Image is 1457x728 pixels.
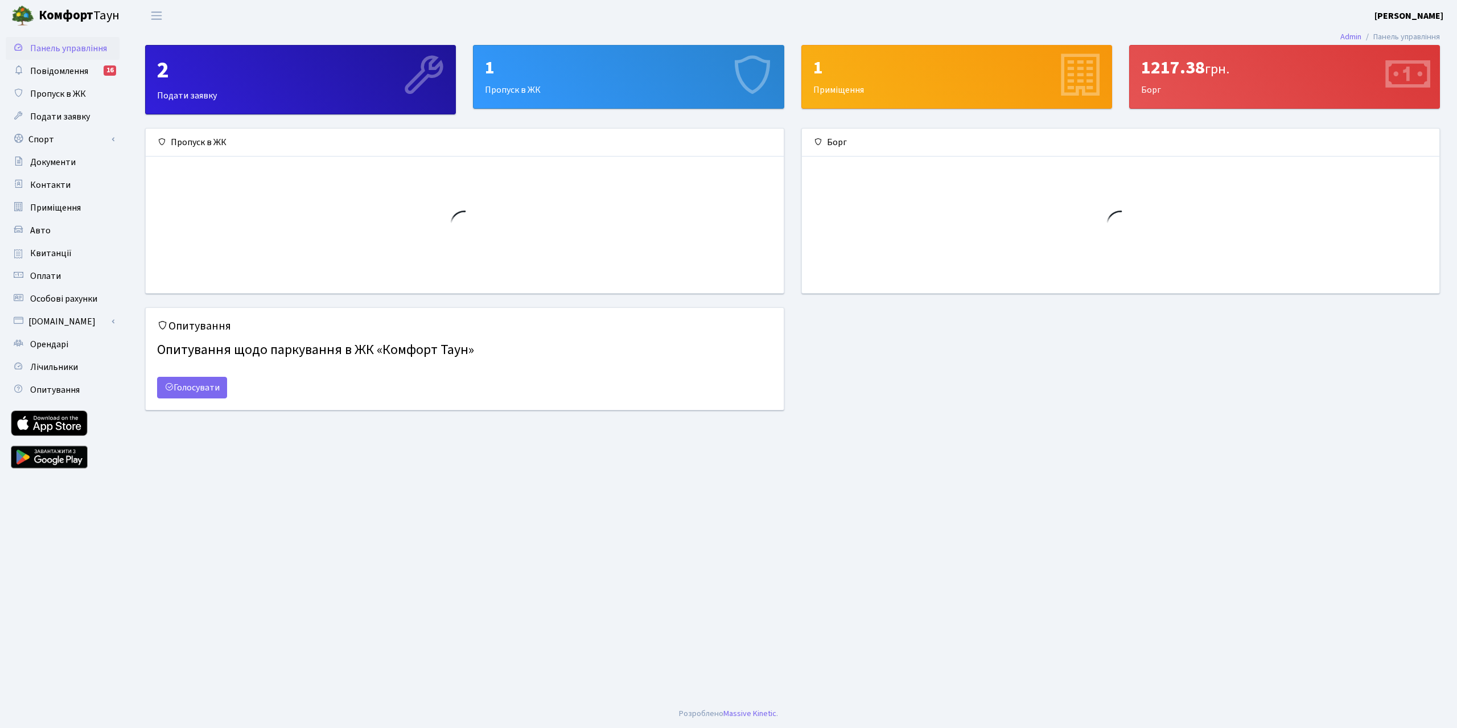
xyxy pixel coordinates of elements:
[802,129,1440,157] div: Борг
[157,338,772,363] h4: Опитування щодо паркування в ЖК «Комфорт Таун»
[802,46,1112,108] div: Приміщення
[6,128,120,151] a: Спорт
[1205,59,1229,79] span: грн.
[146,129,784,157] div: Пропуск в ЖК
[6,37,120,60] a: Панель управління
[1361,31,1440,43] li: Панель управління
[30,179,71,191] span: Контакти
[39,6,93,24] b: Комфорт
[30,293,97,305] span: Особові рахунки
[1141,57,1428,79] div: 1217.38
[6,242,120,265] a: Квитанції
[146,46,455,114] div: Подати заявку
[6,310,120,333] a: [DOMAIN_NAME]
[30,65,88,77] span: Повідомлення
[30,110,90,123] span: Подати заявку
[30,88,86,100] span: Пропуск в ЖК
[474,46,783,108] div: Пропуск в ЖК
[30,42,107,55] span: Панель управління
[30,247,72,260] span: Квитанції
[157,377,227,398] a: Голосувати
[1340,31,1361,43] a: Admin
[1374,9,1443,23] a: [PERSON_NAME]
[679,708,723,719] a: Розроблено
[6,379,120,401] a: Опитування
[6,219,120,242] a: Авто
[30,270,61,282] span: Оплати
[6,333,120,356] a: Орендарі
[157,57,444,84] div: 2
[6,151,120,174] a: Документи
[1323,25,1457,49] nav: breadcrumb
[6,287,120,310] a: Особові рахунки
[813,57,1100,79] div: 1
[679,708,778,720] div: .
[11,5,34,27] img: logo.png
[39,6,120,26] span: Таун
[30,156,76,168] span: Документи
[142,6,171,25] button: Переключити навігацію
[30,338,68,351] span: Орендарі
[157,319,772,333] h5: Опитування
[6,356,120,379] a: Лічильники
[6,265,120,287] a: Оплати
[1130,46,1439,108] div: Борг
[30,361,78,373] span: Лічильники
[801,45,1112,109] a: 1Приміщення
[6,174,120,196] a: Контакти
[6,196,120,219] a: Приміщення
[145,45,456,114] a: 2Подати заявку
[6,83,120,105] a: Пропуск в ЖК
[6,60,120,83] a: Повідомлення16
[485,57,772,79] div: 1
[1374,10,1443,22] b: [PERSON_NAME]
[30,384,80,396] span: Опитування
[723,708,776,719] a: Massive Kinetic
[30,201,81,214] span: Приміщення
[104,65,116,76] div: 16
[6,105,120,128] a: Подати заявку
[30,224,51,237] span: Авто
[473,45,784,109] a: 1Пропуск в ЖК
